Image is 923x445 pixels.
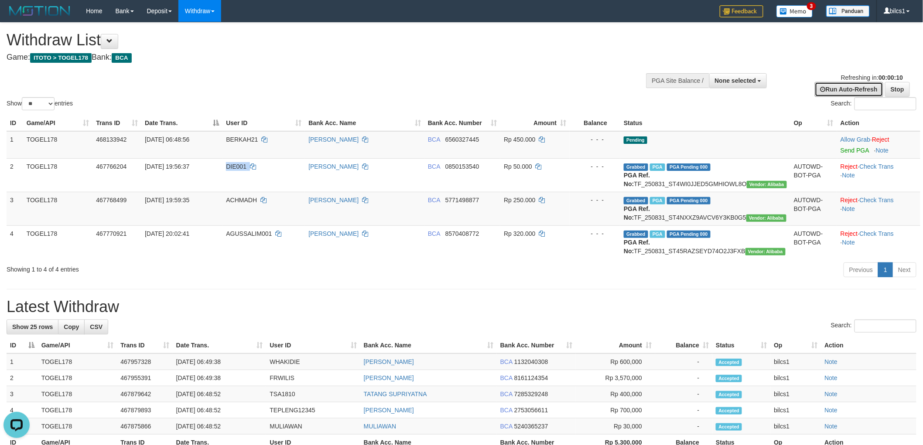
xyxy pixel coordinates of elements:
[7,4,73,17] img: MOTION_logo.png
[266,418,360,435] td: MULIAWAN
[831,97,916,110] label: Search:
[173,337,267,353] th: Date Trans.: activate to sort column ascending
[38,418,117,435] td: TOGEL178
[117,353,172,370] td: 467957328
[424,115,500,131] th: Bank Acc. Number: activate to sort column ascending
[790,115,837,131] th: Op: activate to sort column ascending
[96,230,126,237] span: 467770921
[837,158,920,192] td: · ·
[428,197,440,204] span: BCA
[226,163,246,170] span: DIE001
[305,115,424,131] th: Bank Acc. Name: activate to sort column ascending
[500,423,513,430] span: BCA
[841,163,858,170] a: Reject
[860,197,894,204] a: Check Trans
[860,230,894,237] a: Check Trans
[500,358,513,365] span: BCA
[445,163,479,170] span: Copy 0850153540 to clipboard
[7,225,23,259] td: 4
[38,370,117,386] td: TOGEL178
[64,323,79,330] span: Copy
[624,239,650,255] b: PGA Ref. No:
[815,82,883,97] a: Run Auto-Refresh
[855,97,916,110] input: Search:
[7,53,607,62] h4: Game: Bank:
[841,74,903,81] span: Refreshing in:
[825,423,838,430] a: Note
[879,74,903,81] strong: 00:00:10
[841,136,870,143] a: Allow Grab
[576,386,655,402] td: Rp 400,000
[825,407,838,414] a: Note
[360,337,497,353] th: Bank Acc. Name: activate to sort column ascending
[497,337,576,353] th: Bank Acc. Number: activate to sort column ascending
[117,337,172,353] th: Trans ID: activate to sort column ascending
[716,391,742,398] span: Accepted
[222,115,305,131] th: User ID: activate to sort column ascending
[364,423,396,430] a: MULIAWAN
[842,205,855,212] a: Note
[514,391,548,397] span: Copy 7285329248 to clipboard
[364,374,414,381] a: [PERSON_NAME]
[30,53,92,63] span: ITOTO > TOGEL178
[624,163,648,171] span: Grabbed
[504,136,535,143] span: Rp 450.000
[826,5,870,17] img: panduan.png
[837,225,920,259] td: · ·
[112,53,131,63] span: BCA
[825,391,838,397] a: Note
[364,391,427,397] a: TATANG SUPRIYATNA
[173,370,267,386] td: [DATE] 06:49:38
[831,319,916,333] label: Search:
[308,136,359,143] a: [PERSON_NAME]
[504,163,532,170] span: Rp 50.000
[576,418,655,435] td: Rp 30,000
[141,115,222,131] th: Date Trans.: activate to sort column descending
[667,197,711,204] span: PGA Pending
[7,319,58,334] a: Show 25 rows
[841,147,869,154] a: Send PGA
[876,147,889,154] a: Note
[173,353,267,370] td: [DATE] 06:49:38
[746,214,786,222] span: Vendor URL: https://settle4.1velocity.biz
[655,353,712,370] td: -
[624,205,650,221] b: PGA Ref. No:
[23,115,93,131] th: Game/API: activate to sort column ascending
[841,136,872,143] span: ·
[500,374,513,381] span: BCA
[821,337,916,353] th: Action
[145,163,189,170] span: [DATE] 19:56:37
[96,136,126,143] span: 468133942
[771,418,821,435] td: bilcs1
[12,323,53,330] span: Show 25 rows
[308,163,359,170] a: [PERSON_NAME]
[514,423,548,430] span: Copy 5240365237 to clipboard
[624,136,647,144] span: Pending
[428,230,440,237] span: BCA
[716,359,742,366] span: Accepted
[716,375,742,382] span: Accepted
[7,370,38,386] td: 2
[504,230,535,237] span: Rp 320.000
[7,31,607,49] h1: Withdraw List
[117,418,172,435] td: 467875866
[7,131,23,159] td: 1
[776,5,813,17] img: Button%20Memo.svg
[807,2,816,10] span: 3
[872,136,889,143] a: Reject
[96,197,126,204] span: 467768499
[841,230,858,237] a: Reject
[624,172,650,187] b: PGA Ref. No:
[38,337,117,353] th: Game/API: activate to sort column ascending
[173,402,267,418] td: [DATE] 06:48:52
[573,196,617,204] div: - - -
[650,231,665,238] span: Marked by bilcs1
[500,407,513,414] span: BCA
[709,73,767,88] button: None selected
[226,136,258,143] span: BERKAH21
[790,192,837,225] td: AUTOWD-BOT-PGA
[266,337,360,353] th: User ID: activate to sort column ascending
[667,231,711,238] span: PGA Pending
[117,402,172,418] td: 467879893
[266,370,360,386] td: FRWILIS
